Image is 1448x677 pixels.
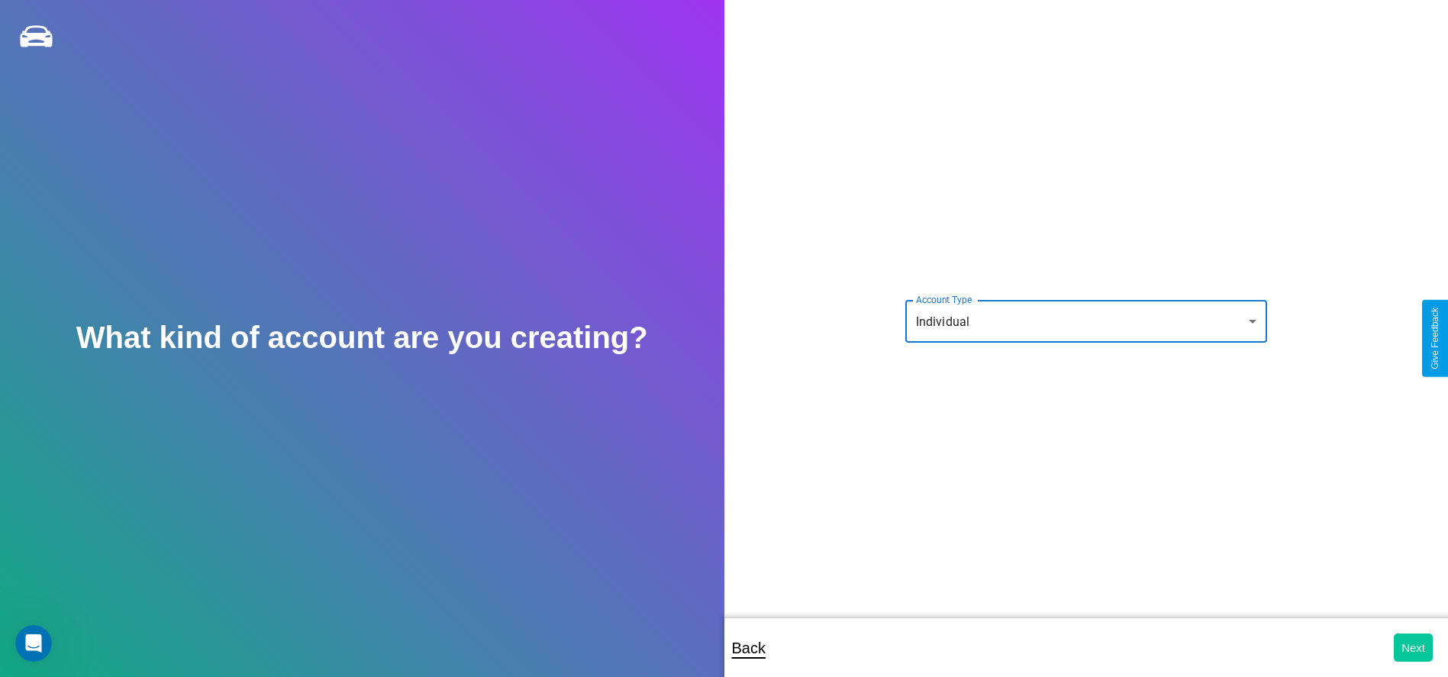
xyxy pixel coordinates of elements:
[732,634,766,662] p: Back
[76,321,648,355] h2: What kind of account are you creating?
[1394,633,1433,662] button: Next
[905,300,1267,343] div: Individual
[15,625,52,662] iframe: Intercom live chat
[916,293,972,306] label: Account Type
[1430,308,1440,369] div: Give Feedback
